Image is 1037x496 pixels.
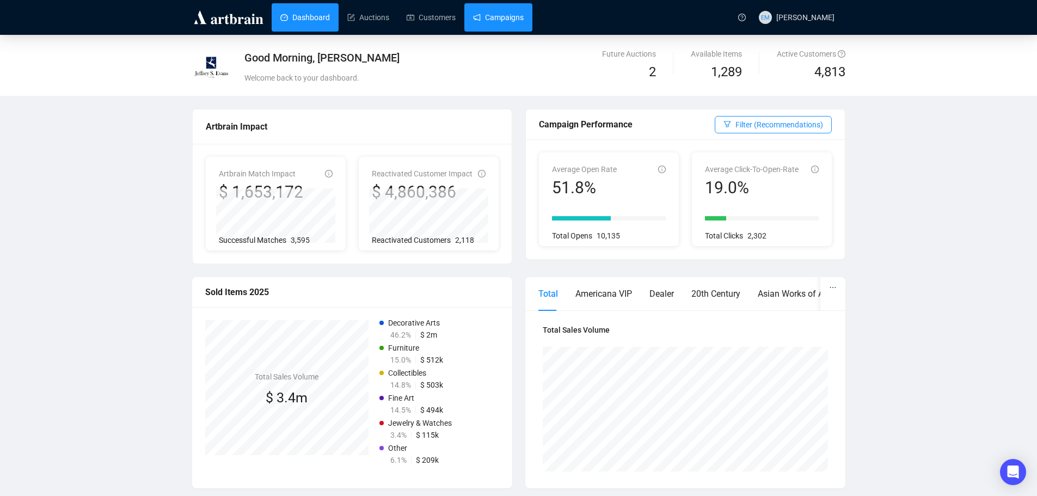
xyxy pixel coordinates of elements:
[649,287,674,301] div: Dealer
[206,120,499,133] div: Artbrain Impact
[705,177,799,198] div: 19.0%
[192,9,265,26] img: logo
[244,72,625,84] div: Welcome back to your dashboard.
[597,231,620,240] span: 10,135
[552,165,617,174] span: Average Open Rate
[416,431,439,439] span: $ 115k
[388,319,440,327] span: Decorative Arts
[244,50,625,65] div: Good Morning, [PERSON_NAME]
[691,48,742,60] div: Available Items
[266,390,308,406] span: $ 3.4m
[372,182,473,203] div: $ 4,860,386
[325,170,333,177] span: info-circle
[658,166,666,173] span: info-circle
[390,330,411,339] span: 46.2%
[420,381,443,389] span: $ 503k
[291,236,310,244] span: 3,595
[602,48,656,60] div: Future Auctions
[473,3,524,32] a: Campaigns
[280,3,330,32] a: Dashboard
[820,277,845,298] button: ellipsis
[255,371,318,383] h4: Total Sales Volume
[777,50,845,58] span: Active Customers
[388,344,419,352] span: Furniture
[711,62,742,83] span: 1,289
[538,287,558,301] div: Total
[829,284,837,291] span: ellipsis
[390,431,407,439] span: 3.4%
[420,406,443,414] span: $ 494k
[390,356,411,364] span: 15.0%
[838,50,845,58] span: question-circle
[372,236,451,244] span: Reactivated Customers
[552,177,617,198] div: 51.8%
[219,236,286,244] span: Successful Matches
[814,62,845,83] span: 4,813
[407,3,456,32] a: Customers
[388,369,426,377] span: Collectibles
[388,394,414,402] span: Fine Art
[219,182,303,203] div: $ 1,653,172
[372,169,473,178] span: Reactivated Customer Impact
[761,13,770,22] span: EM
[811,166,819,173] span: info-circle
[347,3,389,32] a: Auctions
[1000,459,1026,485] div: Open Intercom Messenger
[478,170,486,177] span: info-circle
[193,48,231,87] img: 6061d289755ea3001301038d.jpg
[575,287,632,301] div: Americana VIP
[390,456,407,464] span: 6.1%
[539,118,715,131] div: Campaign Performance
[758,287,829,301] div: Asian Works of Art
[390,381,411,389] span: 14.8%
[543,324,828,336] h4: Total Sales Volume
[776,13,834,22] span: [PERSON_NAME]
[705,231,743,240] span: Total Clicks
[388,444,407,452] span: Other
[649,64,656,79] span: 2
[691,287,740,301] div: 20th Century
[388,419,452,427] span: Jewelry & Watches
[420,330,437,339] span: $ 2m
[705,165,799,174] span: Average Click-To-Open-Rate
[735,119,823,131] span: Filter (Recommendations)
[416,456,439,464] span: $ 209k
[390,406,411,414] span: 14.5%
[455,236,474,244] span: 2,118
[723,120,731,128] span: filter
[715,116,832,133] button: Filter (Recommendations)
[738,14,746,21] span: question-circle
[205,285,499,299] div: Sold Items 2025
[552,231,592,240] span: Total Opens
[420,356,443,364] span: $ 512k
[747,231,766,240] span: 2,302
[219,169,296,178] span: Artbrain Match Impact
